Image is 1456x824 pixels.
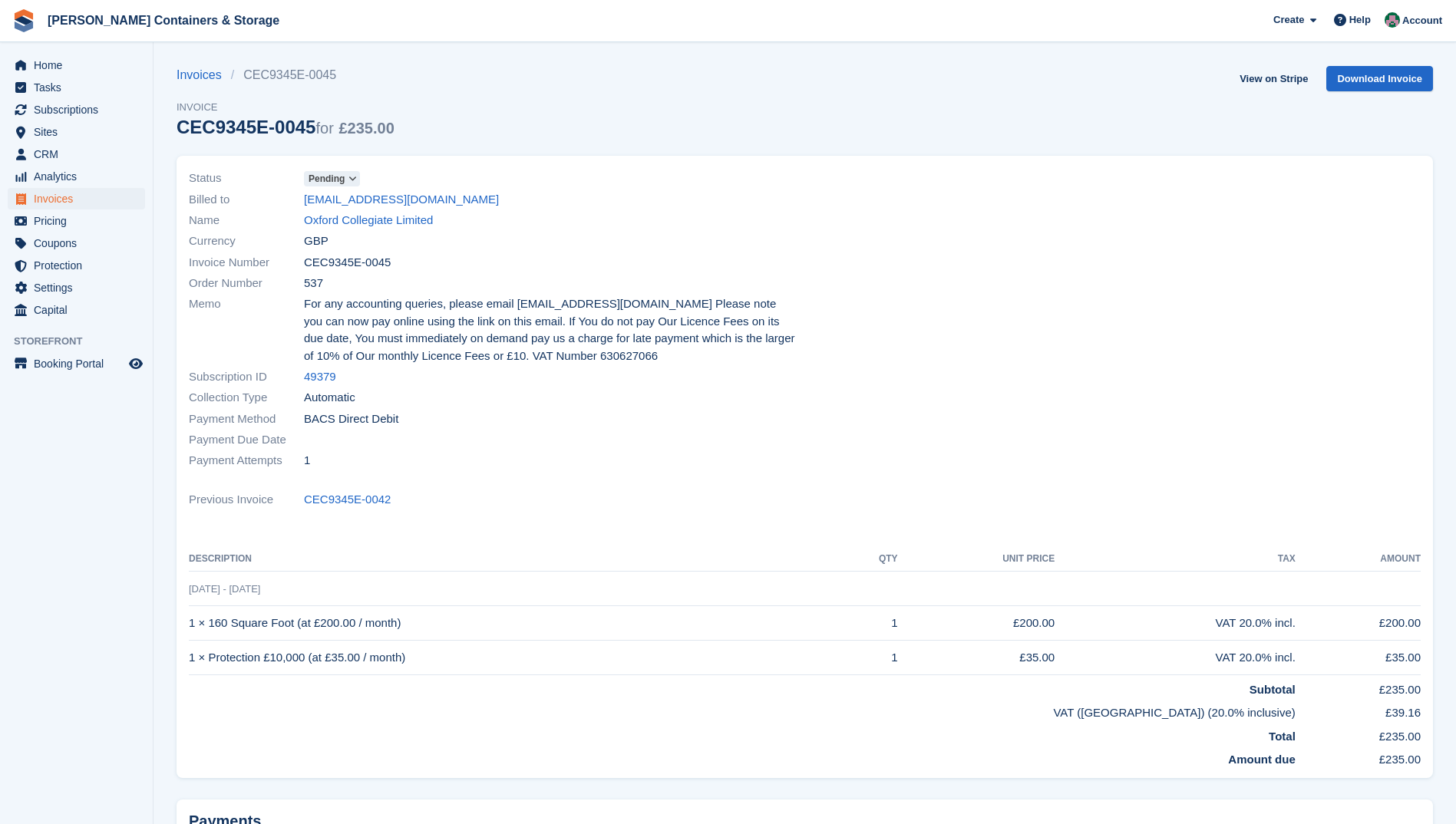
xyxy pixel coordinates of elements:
[1296,606,1421,641] td: £200.00
[304,368,336,386] a: 49379
[189,191,304,209] span: Billed to
[189,547,840,572] th: Description
[189,389,304,407] span: Collection Type
[189,170,304,187] span: Status
[8,143,145,165] a: menu
[189,606,840,641] td: 1 × 160 Square Foot (at £200.00 / month)
[304,191,499,209] a: [EMAIL_ADDRESS][DOMAIN_NAME]
[34,299,126,321] span: Capital
[189,583,260,595] span: [DATE] - [DATE]
[177,66,395,84] nav: breadcrumbs
[898,547,1055,572] th: Unit Price
[1233,66,1314,91] a: View on Stripe
[8,255,145,276] a: menu
[315,120,333,137] span: for
[12,9,35,32] img: stora-icon-8386f47178a22dfd0bd8f6a31ec36ba5ce8667c1dd55bd0f319d3a0aa187defe.svg
[840,641,897,675] td: 1
[304,212,433,229] a: Oxford Collegiate Limited
[898,641,1055,675] td: £35.00
[304,295,796,364] span: For any accounting queries, please email [EMAIL_ADDRESS][DOMAIN_NAME] Please note you can now pay...
[1269,730,1296,743] strong: Total
[1296,722,1421,746] td: £235.00
[1349,12,1371,28] span: Help
[304,410,398,428] span: BACS Direct Debit
[8,188,145,209] a: menu
[304,232,329,250] span: GBP
[189,368,304,386] span: Subscription ID
[34,210,126,232] span: Pricing
[8,54,145,76] a: menu
[189,232,304,250] span: Currency
[177,117,395,137] div: CEC9345E-0045
[840,547,897,572] th: QTY
[189,410,304,428] span: Payment Method
[34,353,126,374] span: Booking Portal
[177,66,231,84] a: Invoices
[840,606,897,641] td: 1
[34,77,126,98] span: Tasks
[8,121,145,143] a: menu
[304,491,391,509] a: CEC9345E-0042
[189,491,304,509] span: Previous Invoice
[1296,641,1421,675] td: £35.00
[177,100,395,115] span: Invoice
[189,212,304,229] span: Name
[189,254,304,272] span: Invoice Number
[189,431,304,449] span: Payment Due Date
[1402,13,1442,28] span: Account
[8,353,145,374] a: menu
[34,166,126,187] span: Analytics
[1296,698,1421,722] td: £39.16
[1273,12,1304,28] span: Create
[304,254,391,272] span: CEC9345E-0045
[1055,547,1296,572] th: Tax
[8,166,145,187] a: menu
[8,232,145,254] a: menu
[1055,615,1296,632] div: VAT 20.0% incl.
[1326,66,1433,91] a: Download Invoice
[338,120,394,137] span: £235.00
[8,277,145,298] a: menu
[34,143,126,165] span: CRM
[127,354,145,373] a: Preview store
[8,210,145,232] a: menu
[8,299,145,321] a: menu
[8,77,145,98] a: menu
[189,295,304,364] span: Memo
[304,170,360,187] a: Pending
[1296,674,1421,698] td: £235.00
[14,334,153,349] span: Storefront
[34,188,126,209] span: Invoices
[34,121,126,143] span: Sites
[34,255,126,276] span: Protection
[189,641,840,675] td: 1 × Protection £10,000 (at £35.00 / month)
[304,389,355,407] span: Automatic
[1296,547,1421,572] th: Amount
[1296,745,1421,769] td: £235.00
[189,275,304,292] span: Order Number
[1250,683,1296,696] strong: Subtotal
[189,452,304,470] span: Payment Attempts
[34,99,126,120] span: Subscriptions
[304,452,310,470] span: 1
[309,172,345,186] span: Pending
[34,232,126,254] span: Coupons
[189,698,1296,722] td: VAT ([GEOGRAPHIC_DATA]) (20.0% inclusive)
[34,277,126,298] span: Settings
[1055,649,1296,667] div: VAT 20.0% incl.
[898,606,1055,641] td: £200.00
[304,275,323,292] span: 537
[8,99,145,120] a: menu
[1385,12,1400,28] img: Julia Marcham
[1228,753,1296,766] strong: Amount due
[41,8,286,33] a: [PERSON_NAME] Containers & Storage
[34,54,126,76] span: Home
